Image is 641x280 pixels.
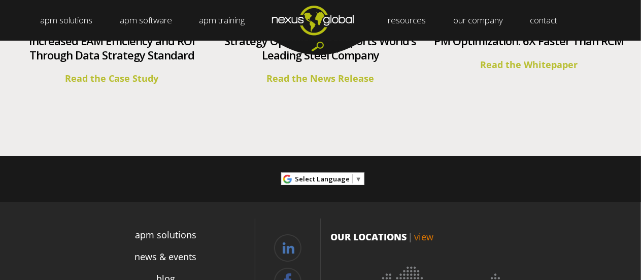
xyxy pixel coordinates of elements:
[352,174,353,183] span: ​
[355,174,362,183] span: ▼
[480,58,578,71] a: Read the Whitepaper
[331,230,554,243] p: OUR LOCATIONS
[135,228,196,242] a: apm solutions
[295,171,362,187] a: Select Language​
[29,33,195,63] a: Increased EAM Efficiency and ROI Through Data Strategy Standard
[135,250,197,264] a: news & events
[266,72,374,84] a: Read the News Release
[434,33,624,48] a: PM Optimization: 6X Faster Than RCM
[409,231,413,243] span: |
[224,33,416,63] a: Strategy Optimizer™ Supports World's Leading Steel Company
[65,72,158,84] a: Read the Case Study
[295,174,350,183] span: Select Language
[415,231,434,243] a: view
